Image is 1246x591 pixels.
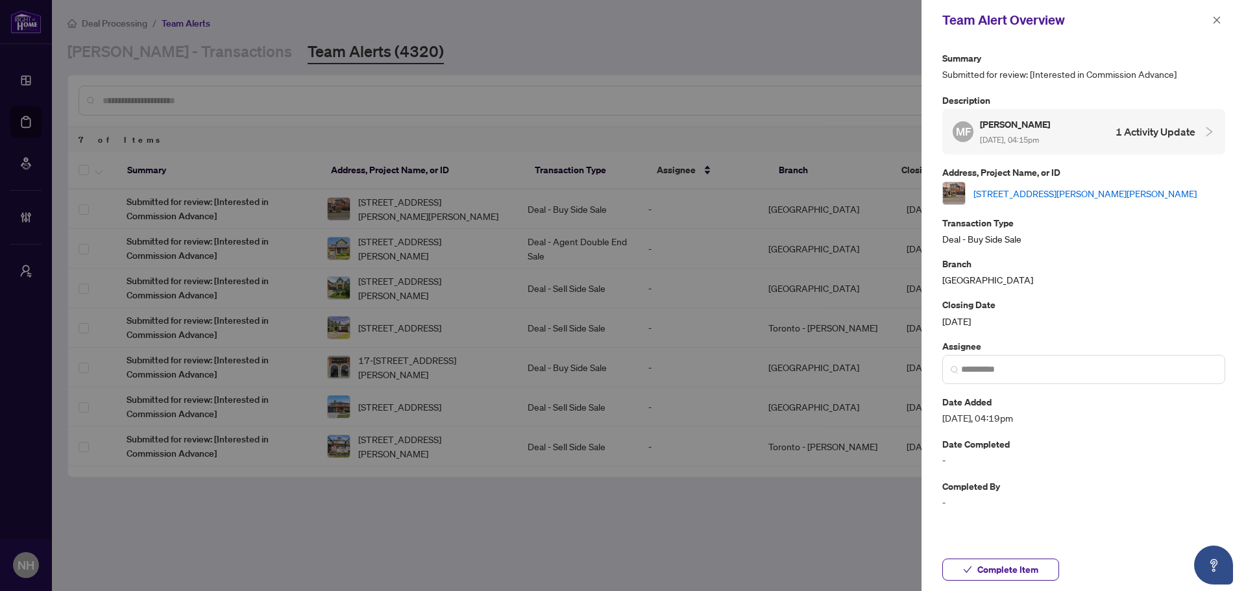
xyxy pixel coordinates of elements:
p: Date Completed [942,437,1225,452]
p: Date Added [942,394,1225,409]
button: Open asap [1194,546,1233,585]
p: Branch [942,256,1225,271]
span: Submitted for review: [Interested in Commission Advance] [942,67,1225,82]
span: [DATE], 04:19pm [942,411,1225,426]
span: MF [955,123,970,140]
h4: 1 Activity Update [1116,124,1195,139]
span: check [963,565,972,574]
span: Complete Item [977,559,1038,580]
p: Assignee [942,339,1225,354]
div: [DATE] [942,297,1225,328]
div: MF[PERSON_NAME] [DATE], 04:15pm1 Activity Update [942,109,1225,154]
p: Transaction Type [942,215,1225,230]
p: Completed By [942,479,1225,494]
img: thumbnail-img [943,182,965,204]
span: - [942,495,1225,510]
p: Closing Date [942,297,1225,312]
span: [DATE], 04:15pm [980,135,1039,145]
span: collapsed [1203,126,1215,138]
p: Address, Project Name, or ID [942,165,1225,180]
p: Summary [942,51,1225,66]
span: - [942,453,1225,468]
p: Description [942,93,1225,108]
span: close [1212,16,1221,25]
button: Complete Item [942,559,1059,581]
a: [STREET_ADDRESS][PERSON_NAME][PERSON_NAME] [973,186,1197,200]
h5: [PERSON_NAME] [980,117,1052,132]
div: Team Alert Overview [942,10,1208,30]
img: search_icon [951,366,959,374]
div: [GEOGRAPHIC_DATA] [942,256,1225,287]
div: Deal - Buy Side Sale [942,215,1225,246]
